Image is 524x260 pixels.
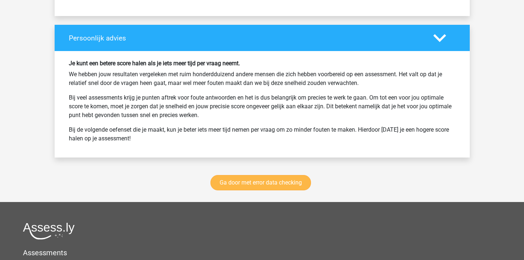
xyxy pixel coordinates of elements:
[69,34,422,42] h4: Persoonlijk advies
[69,125,456,143] p: Bij de volgende oefenset die je maakt, kun je beter iets meer tijd nemen per vraag om zo minder f...
[69,60,456,67] h6: Je kunt een betere score halen als je iets meer tijd per vraag neemt.
[23,248,501,257] h5: Assessments
[69,93,456,120] p: Bij veel assessments krijg je punten aftrek voor foute antwoorden en het is dus belangrijk om pre...
[69,70,456,88] p: We hebben jouw resultaten vergeleken met ruim honderdduizend andere mensen die zich hebben voorbe...
[23,222,75,240] img: Assessly logo
[210,175,311,190] a: Ga door met error data checking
